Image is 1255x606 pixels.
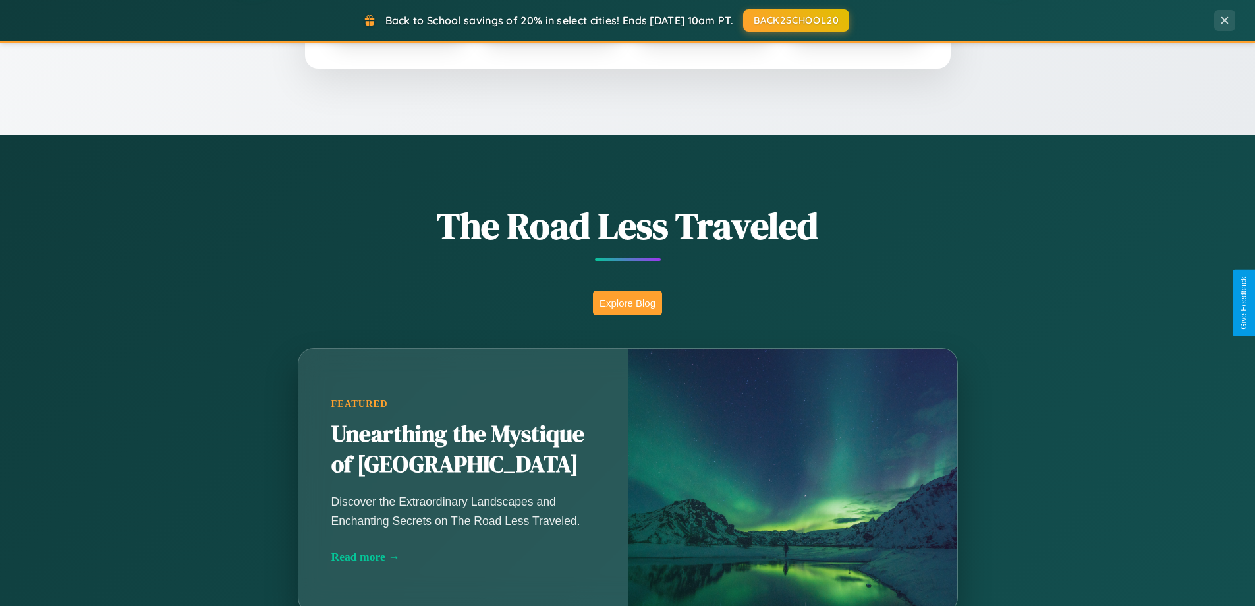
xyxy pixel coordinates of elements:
[1239,276,1248,330] div: Give Feedback
[593,291,662,315] button: Explore Blog
[331,493,595,530] p: Discover the Extraordinary Landscapes and Enchanting Secrets on The Road Less Traveled.
[331,550,595,564] div: Read more →
[743,9,849,32] button: BACK2SCHOOL20
[331,398,595,409] div: Featured
[331,419,595,480] h2: Unearthing the Mystique of [GEOGRAPHIC_DATA]
[385,14,733,27] span: Back to School savings of 20% in select cities! Ends [DATE] 10am PT.
[233,200,1023,251] h1: The Road Less Traveled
